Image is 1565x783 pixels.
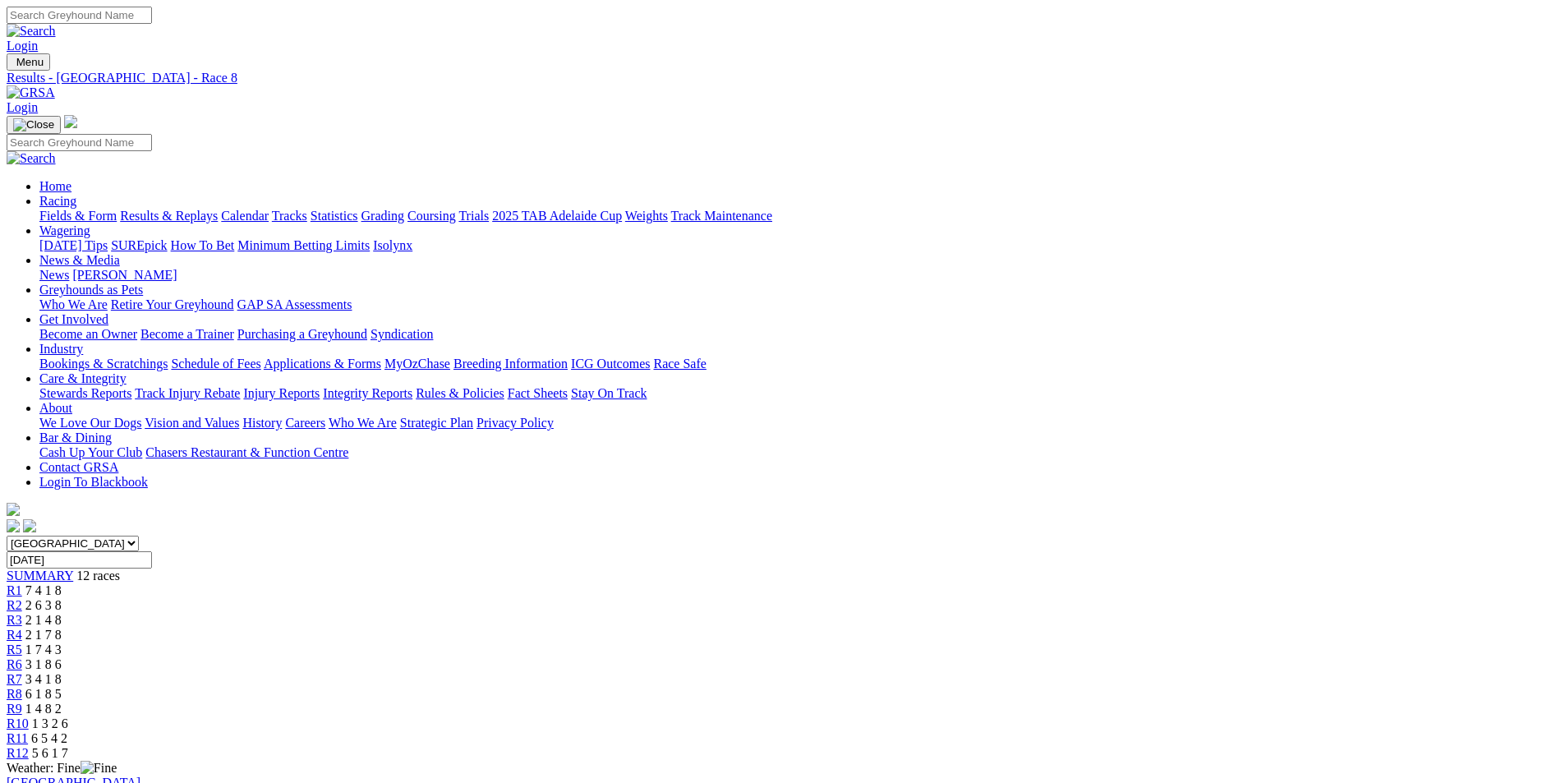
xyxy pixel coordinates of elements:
[25,702,62,716] span: 1 4 8 2
[171,357,260,371] a: Schedule of Fees
[7,85,55,100] img: GRSA
[39,460,118,474] a: Contact GRSA
[39,386,131,400] a: Stewards Reports
[400,416,473,430] a: Strategic Plan
[243,386,320,400] a: Injury Reports
[7,687,22,701] a: R8
[653,357,706,371] a: Race Safe
[39,238,1558,253] div: Wagering
[7,53,50,71] button: Toggle navigation
[625,209,668,223] a: Weights
[64,115,77,128] img: logo-grsa-white.png
[7,503,20,516] img: logo-grsa-white.png
[111,238,167,252] a: SUREpick
[39,209,117,223] a: Fields & Form
[7,100,38,114] a: Login
[264,357,381,371] a: Applications & Forms
[458,209,489,223] a: Trials
[7,7,152,24] input: Search
[39,371,127,385] a: Care & Integrity
[285,416,325,430] a: Careers
[145,416,239,430] a: Vision and Values
[25,657,62,671] span: 3 1 8 6
[39,238,108,252] a: [DATE] Tips
[7,598,22,612] a: R2
[39,312,108,326] a: Get Involved
[39,416,141,430] a: We Love Our Dogs
[31,731,67,745] span: 6 5 4 2
[39,223,90,237] a: Wagering
[39,253,120,267] a: News & Media
[671,209,772,223] a: Track Maintenance
[7,24,56,39] img: Search
[39,416,1558,431] div: About
[39,342,83,356] a: Industry
[39,297,108,311] a: Who We Are
[7,519,20,532] img: facebook.svg
[7,116,61,134] button: Toggle navigation
[7,731,28,745] a: R11
[32,746,68,760] span: 5 6 1 7
[76,569,120,583] span: 12 races
[25,643,62,656] span: 1 7 4 3
[39,268,69,282] a: News
[16,56,44,68] span: Menu
[72,268,177,282] a: [PERSON_NAME]
[39,327,137,341] a: Become an Owner
[407,209,456,223] a: Coursing
[7,702,22,716] a: R9
[7,672,22,686] a: R7
[39,445,1558,460] div: Bar & Dining
[25,583,62,597] span: 7 4 1 8
[81,761,117,776] img: Fine
[7,569,73,583] a: SUMMARY
[7,583,22,597] a: R1
[25,628,62,642] span: 2 1 7 8
[384,357,450,371] a: MyOzChase
[7,716,29,730] a: R10
[39,357,1558,371] div: Industry
[145,445,348,459] a: Chasers Restaurant & Function Centre
[39,475,148,489] a: Login To Blackbook
[7,71,1558,85] a: Results - [GEOGRAPHIC_DATA] - Race 8
[39,357,168,371] a: Bookings & Scratchings
[272,209,307,223] a: Tracks
[371,327,433,341] a: Syndication
[171,238,235,252] a: How To Bet
[39,297,1558,312] div: Greyhounds as Pets
[571,357,650,371] a: ICG Outcomes
[242,416,282,430] a: History
[7,551,152,569] input: Select date
[39,401,72,415] a: About
[7,761,117,775] span: Weather: Fine
[111,297,234,311] a: Retire Your Greyhound
[237,297,352,311] a: GAP SA Assessments
[13,118,54,131] img: Close
[221,209,269,223] a: Calendar
[311,209,358,223] a: Statistics
[453,357,568,371] a: Breeding Information
[416,386,504,400] a: Rules & Policies
[476,416,554,430] a: Privacy Policy
[508,386,568,400] a: Fact Sheets
[7,134,152,151] input: Search
[120,209,218,223] a: Results & Replays
[23,519,36,532] img: twitter.svg
[39,431,112,444] a: Bar & Dining
[39,386,1558,401] div: Care & Integrity
[361,209,404,223] a: Grading
[7,657,22,671] span: R6
[39,268,1558,283] div: News & Media
[7,643,22,656] a: R5
[571,386,647,400] a: Stay On Track
[39,327,1558,342] div: Get Involved
[323,386,412,400] a: Integrity Reports
[7,613,22,627] a: R3
[373,238,412,252] a: Isolynx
